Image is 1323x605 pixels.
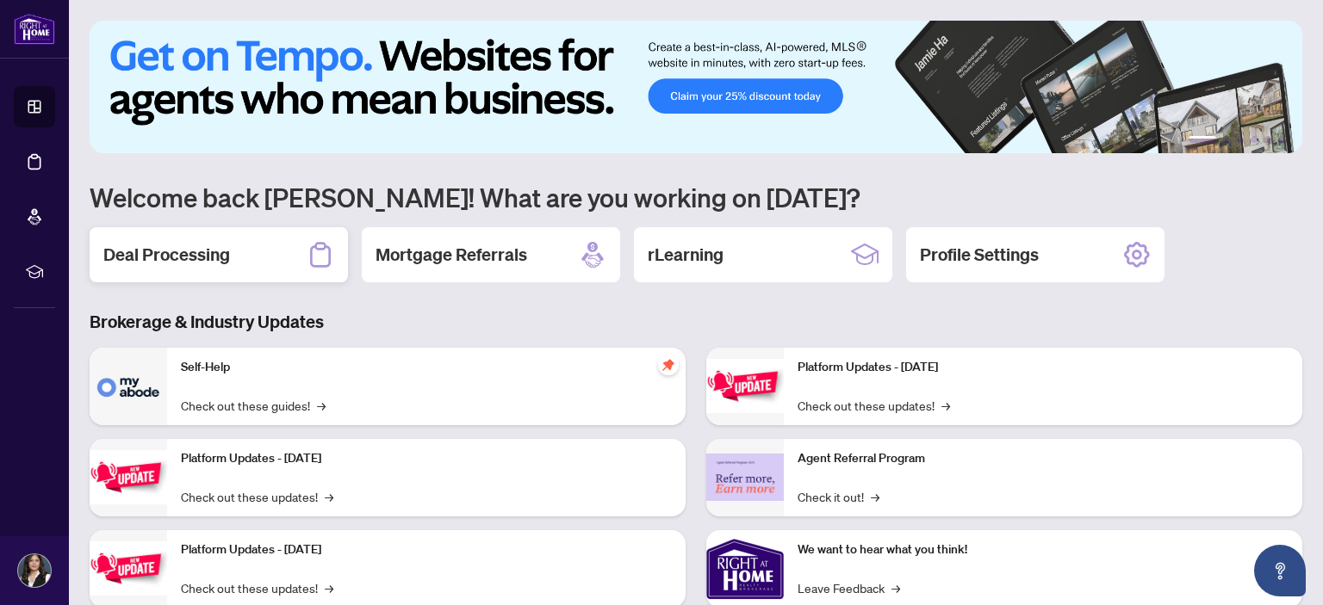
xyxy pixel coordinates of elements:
[798,358,1289,377] p: Platform Updates - [DATE]
[941,396,950,415] span: →
[798,396,950,415] a: Check out these updates!→
[181,578,333,597] a: Check out these updates!→
[90,310,1302,334] h3: Brokerage & Industry Updates
[103,243,230,267] h2: Deal Processing
[871,487,879,506] span: →
[1251,136,1258,143] button: 4
[325,487,333,506] span: →
[1223,136,1230,143] button: 2
[376,243,527,267] h2: Mortgage Referrals
[181,487,333,506] a: Check out these updates!→
[920,243,1039,267] h2: Profile Settings
[798,449,1289,468] p: Agent Referral Program
[90,21,1302,153] img: Slide 0
[706,454,784,501] img: Agent Referral Program
[798,487,879,506] a: Check it out!→
[90,181,1302,213] h1: Welcome back [PERSON_NAME]! What are you working on [DATE]?
[90,450,167,504] img: Platform Updates - September 16, 2025
[18,554,51,587] img: Profile Icon
[14,13,55,45] img: logo
[648,243,724,267] h2: rLearning
[891,578,900,597] span: →
[90,541,167,596] img: Platform Updates - July 21, 2025
[1237,136,1244,143] button: 3
[1254,545,1306,596] button: Open asap
[181,358,672,377] p: Self-Help
[317,396,326,415] span: →
[798,578,900,597] a: Leave Feedback→
[181,540,672,559] p: Platform Updates - [DATE]
[181,396,326,415] a: Check out these guides!→
[181,449,672,468] p: Platform Updates - [DATE]
[706,359,784,413] img: Platform Updates - June 23, 2025
[325,578,333,597] span: →
[658,355,679,375] span: pushpin
[1264,136,1271,143] button: 5
[1278,136,1285,143] button: 6
[798,540,1289,559] p: We want to hear what you think!
[1189,136,1216,143] button: 1
[90,348,167,425] img: Self-Help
